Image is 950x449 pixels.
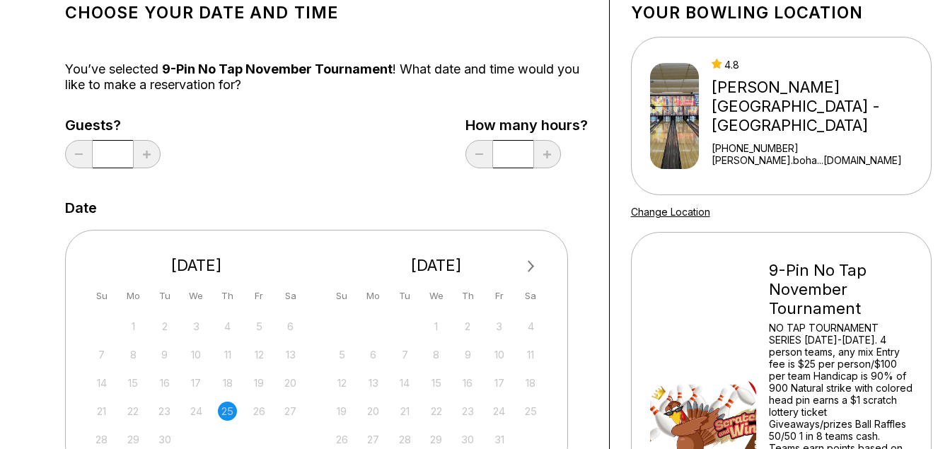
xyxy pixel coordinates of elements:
span: 9-Pin No Tap November Tournament [162,62,393,76]
div: Not available Thursday, October 23rd, 2025 [458,402,477,421]
div: Not available Sunday, September 21st, 2025 [92,402,111,421]
div: Not available Sunday, September 7th, 2025 [92,345,111,364]
div: Not available Monday, October 13th, 2025 [364,373,383,392]
div: Not available Thursday, September 25th, 2025 [218,402,237,421]
div: Not available Wednesday, September 17th, 2025 [187,373,206,392]
a: [PERSON_NAME].boha...[DOMAIN_NAME] [712,154,925,166]
div: Not available Friday, October 3rd, 2025 [490,317,509,336]
div: Not available Wednesday, September 24th, 2025 [187,402,206,421]
div: Th [458,286,477,305]
div: Sa [281,286,300,305]
label: Guests? [65,117,161,133]
div: Not available Thursday, September 18th, 2025 [218,373,237,392]
img: Kingpin's Alley - South Glens Falls [650,63,700,169]
div: Not available Thursday, October 2nd, 2025 [458,317,477,336]
div: Not available Monday, September 22nd, 2025 [124,402,143,421]
div: month 2025-10 [330,315,543,449]
div: Not available Monday, September 8th, 2025 [124,345,143,364]
div: Sa [521,286,540,305]
div: Not available Tuesday, September 9th, 2025 [155,345,174,364]
div: Not available Tuesday, September 16th, 2025 [155,373,174,392]
div: Not available Wednesday, October 15th, 2025 [427,373,446,392]
div: Not available Sunday, October 5th, 2025 [332,345,352,364]
div: Not available Friday, October 17th, 2025 [490,373,509,392]
div: Not available Saturday, September 6th, 2025 [281,317,300,336]
div: Not available Tuesday, September 23rd, 2025 [155,402,174,421]
div: Not available Wednesday, October 29th, 2025 [427,430,446,449]
div: Not available Monday, October 20th, 2025 [364,402,383,421]
div: Tu [155,286,174,305]
div: Not available Tuesday, October 7th, 2025 [395,345,415,364]
div: Not available Wednesday, September 10th, 2025 [187,345,206,364]
div: Not available Monday, October 27th, 2025 [364,430,383,449]
div: Not available Saturday, October 18th, 2025 [521,373,540,392]
div: Not available Sunday, October 26th, 2025 [332,430,352,449]
div: Not available Friday, September 5th, 2025 [250,317,269,336]
div: [DATE] [87,256,306,275]
div: Not available Monday, October 6th, 2025 [364,345,383,364]
div: Not available Thursday, September 4th, 2025 [218,317,237,336]
h1: Choose your Date and time [65,3,588,23]
a: Change Location [631,206,710,218]
div: Not available Saturday, September 13th, 2025 [281,345,300,364]
div: Not available Friday, October 10th, 2025 [490,345,509,364]
div: Not available Tuesday, October 28th, 2025 [395,430,415,449]
div: Su [92,286,111,305]
div: Not available Friday, September 26th, 2025 [250,402,269,421]
div: Not available Wednesday, October 22nd, 2025 [427,402,446,421]
div: Not available Sunday, September 14th, 2025 [92,373,111,392]
div: Not available Tuesday, October 21st, 2025 [395,402,415,421]
div: Tu [395,286,415,305]
div: We [427,286,446,305]
div: Mo [364,286,383,305]
label: Date [65,200,97,216]
div: 9-Pin No Tap November Tournament [769,261,913,318]
div: Th [218,286,237,305]
div: Not available Monday, September 29th, 2025 [124,430,143,449]
button: Next Month [520,255,543,278]
div: Not available Tuesday, September 2nd, 2025 [155,317,174,336]
div: Not available Friday, October 24th, 2025 [490,402,509,421]
div: Not available Wednesday, October 8th, 2025 [427,345,446,364]
div: month 2025-09 [91,315,303,449]
div: Not available Tuesday, September 30th, 2025 [155,430,174,449]
div: Not available Friday, October 31st, 2025 [490,430,509,449]
div: Not available Wednesday, September 3rd, 2025 [187,317,206,336]
div: Fr [250,286,269,305]
div: Mo [124,286,143,305]
div: Not available Saturday, October 4th, 2025 [521,317,540,336]
div: Su [332,286,352,305]
div: Not available Saturday, September 27th, 2025 [281,402,300,421]
div: [PHONE_NUMBER] [712,142,925,154]
div: Not available Wednesday, October 1st, 2025 [427,317,446,336]
div: Not available Monday, September 15th, 2025 [124,373,143,392]
div: Not available Friday, September 12th, 2025 [250,345,269,364]
div: Not available Thursday, October 9th, 2025 [458,345,477,364]
div: Not available Thursday, September 11th, 2025 [218,345,237,364]
div: Not available Sunday, October 12th, 2025 [332,373,352,392]
div: Fr [490,286,509,305]
div: Not available Sunday, October 19th, 2025 [332,402,352,421]
div: Not available Saturday, October 11th, 2025 [521,345,540,364]
div: Not available Friday, September 19th, 2025 [250,373,269,392]
h1: Your bowling location [631,3,932,23]
div: Not available Tuesday, October 14th, 2025 [395,373,415,392]
div: Not available Saturday, September 20th, 2025 [281,373,300,392]
div: Not available Sunday, September 28th, 2025 [92,430,111,449]
label: How many hours? [465,117,588,133]
div: [DATE] [327,256,546,275]
div: We [187,286,206,305]
div: Not available Thursday, October 16th, 2025 [458,373,477,392]
div: Not available Saturday, October 25th, 2025 [521,402,540,421]
div: [PERSON_NAME][GEOGRAPHIC_DATA] - [GEOGRAPHIC_DATA] [712,78,925,135]
div: 4.8 [712,59,925,71]
div: You’ve selected ! What date and time would you like to make a reservation for? [65,62,588,93]
div: Not available Monday, September 1st, 2025 [124,317,143,336]
div: Not available Thursday, October 30th, 2025 [458,430,477,449]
